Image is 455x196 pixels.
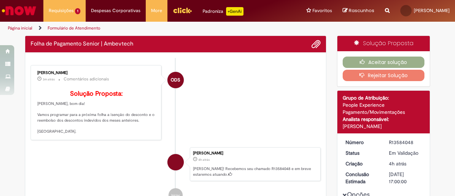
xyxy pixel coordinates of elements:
a: Rascunhos [343,7,374,14]
div: Padroniza [203,7,243,16]
dt: Conclusão Estimada [340,171,384,185]
div: 01/10/2025 07:52:47 [389,160,422,167]
span: 1 [75,8,80,14]
p: +GenAi [226,7,243,16]
time: 01/10/2025 07:52:47 [198,158,210,162]
div: Solução Proposta [337,36,430,51]
span: Despesas Corporativas [91,7,140,14]
span: More [151,7,162,14]
span: Rascunhos [349,7,374,14]
img: ServiceNow [1,4,37,18]
button: Rejeitar Solução [343,70,425,81]
button: Aceitar solução [343,57,425,68]
dt: Número [340,139,384,146]
div: [PERSON_NAME] [343,123,425,130]
small: Comentários adicionais [64,76,109,82]
h2: Folha de Pagamento Senior | Ambevtech Histórico de tíquete [31,41,133,47]
li: Julio Batista Junior [31,147,321,181]
div: Analista responsável: [343,116,425,123]
span: Favoritos [312,7,332,14]
div: [PERSON_NAME] [37,71,156,75]
div: Julio Batista Junior [167,154,184,170]
ul: Trilhas de página [5,22,298,35]
div: [PERSON_NAME] [193,151,317,155]
span: 3m atrás [43,77,55,81]
div: People Experience Pagamento/Movimentações [343,101,425,116]
p: [PERSON_NAME], bom dia! Vamos programar para a próxima folha a isenção do desconto e o reembolso ... [37,90,156,134]
div: Osvaldo da Silva Neto [167,72,184,88]
time: 01/10/2025 07:52:47 [389,160,406,167]
div: R13584048 [389,139,422,146]
dt: Status [340,149,384,157]
span: Requisições [49,7,74,14]
span: [PERSON_NAME] [414,7,450,14]
span: ODS [171,71,180,89]
div: [DATE] 17:00:00 [389,171,422,185]
img: click_logo_yellow_360x200.png [173,5,192,16]
dt: Criação [340,160,384,167]
button: Adicionar anexos [311,39,321,49]
time: 01/10/2025 11:44:39 [43,77,55,81]
div: Grupo de Atribuição: [343,94,425,101]
b: Solução Proposta: [70,90,123,98]
a: Formulário de Atendimento [48,25,100,31]
span: 4h atrás [198,158,210,162]
a: Página inicial [8,25,32,31]
p: [PERSON_NAME]! Recebemos seu chamado R13584048 e em breve estaremos atuando. [193,166,317,177]
div: Em Validação [389,149,422,157]
span: 4h atrás [389,160,406,167]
